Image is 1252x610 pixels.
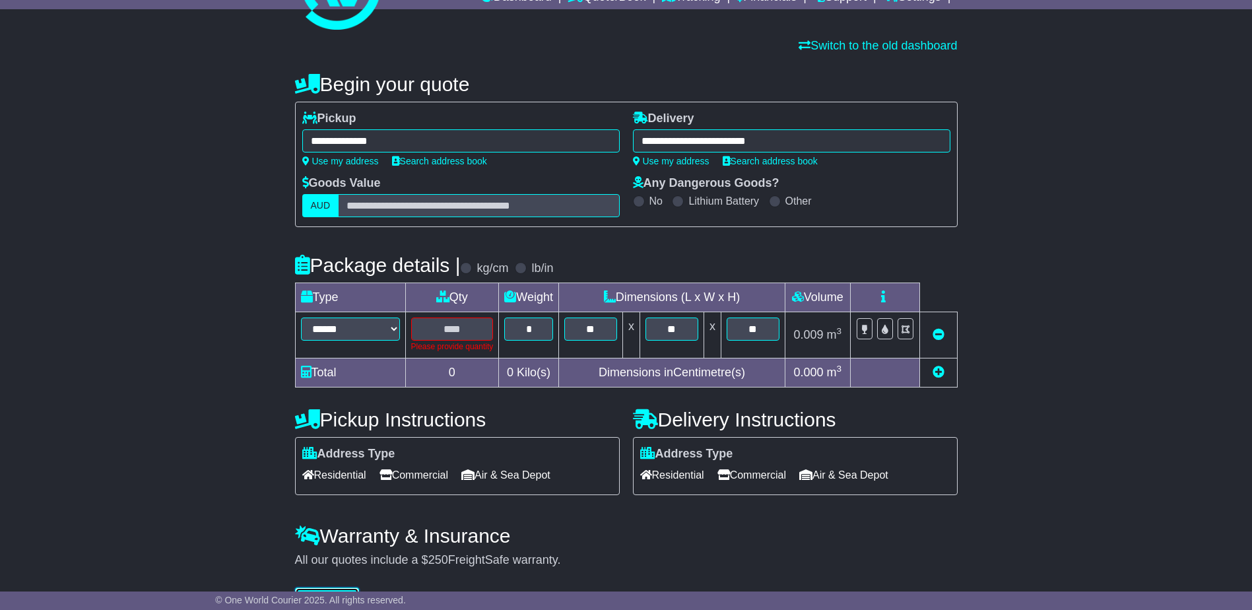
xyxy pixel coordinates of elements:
[633,176,779,191] label: Any Dangerous Goods?
[428,553,448,566] span: 250
[302,112,356,126] label: Pickup
[837,326,842,336] sup: 3
[295,358,405,388] td: Total
[499,283,559,312] td: Weight
[302,156,379,166] a: Use my address
[640,465,704,485] span: Residential
[633,156,709,166] a: Use my address
[558,283,785,312] td: Dimensions (L x W x H)
[405,283,499,312] td: Qty
[461,465,550,485] span: Air & Sea Depot
[785,195,812,207] label: Other
[215,595,406,605] span: © One World Courier 2025. All rights reserved.
[633,409,958,430] h4: Delivery Instructions
[827,366,842,379] span: m
[499,358,559,388] td: Kilo(s)
[379,465,448,485] span: Commercial
[640,447,733,461] label: Address Type
[302,176,381,191] label: Goods Value
[799,39,957,52] a: Switch to the old dashboard
[295,283,405,312] td: Type
[799,465,888,485] span: Air & Sea Depot
[295,254,461,276] h4: Package details |
[507,366,513,379] span: 0
[793,328,823,341] span: 0.009
[793,366,823,379] span: 0.000
[302,465,366,485] span: Residential
[295,525,958,547] h4: Warranty & Insurance
[649,195,663,207] label: No
[531,261,553,276] label: lb/in
[837,364,842,374] sup: 3
[933,366,944,379] a: Add new item
[558,358,785,388] td: Dimensions in Centimetre(s)
[622,312,640,358] td: x
[302,194,339,217] label: AUD
[723,156,818,166] a: Search address book
[295,553,958,568] div: All our quotes include a $ FreightSafe warranty.
[717,465,786,485] span: Commercial
[295,409,620,430] h4: Pickup Instructions
[392,156,487,166] a: Search address book
[405,358,499,388] td: 0
[411,341,494,353] div: Please provide quantity
[933,328,944,341] a: Remove this item
[295,73,958,95] h4: Begin your quote
[302,447,395,461] label: Address Type
[477,261,508,276] label: kg/cm
[704,312,721,358] td: x
[827,328,842,341] span: m
[633,112,694,126] label: Delivery
[688,195,759,207] label: Lithium Battery
[785,283,850,312] td: Volume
